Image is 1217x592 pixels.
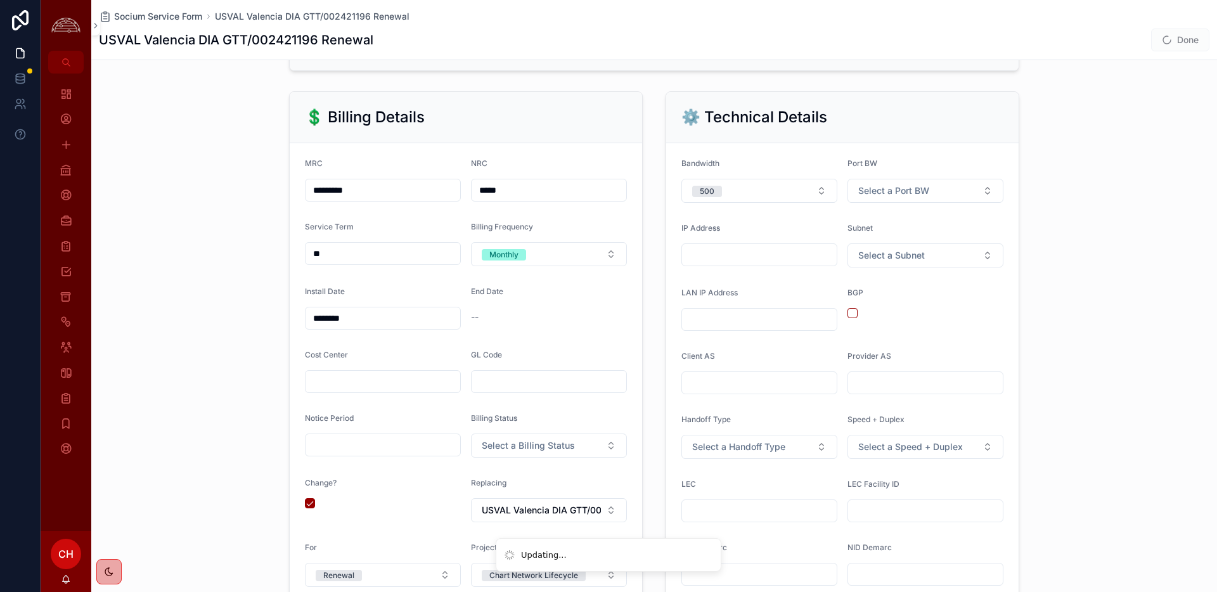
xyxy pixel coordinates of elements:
span: For [305,543,317,552]
button: Select Button [471,434,627,458]
span: Notice Period [305,413,354,423]
span: Port BW [847,158,877,168]
span: Change? [305,478,337,487]
h2: ⚙️ Technical Details [681,107,827,127]
span: LAN IP Address [681,288,738,297]
span: Select a Speed + Duplex [858,441,963,453]
span: MRC [305,158,323,168]
span: Speed + Duplex [847,415,905,424]
span: Billing Status [471,413,517,423]
div: Renewal [323,570,354,581]
span: Select a Port BW [858,184,929,197]
button: Select Button [847,435,1003,459]
button: Select Button [305,563,461,587]
span: BGP [847,288,863,297]
span: Handoff Type [681,415,731,424]
span: CH [58,546,74,562]
h1: USVAL Valencia DIA GTT/002421196 Renewal [99,31,373,49]
span: IP Address [681,223,720,233]
div: Chart Network Lifecycle [489,570,578,581]
span: LEC [681,479,696,489]
span: End Date [471,286,503,296]
button: Select Button [471,242,627,266]
a: Socium Service Form [99,10,202,23]
span: NRC [471,158,487,168]
a: USVAL Valencia DIA GTT/002421196 Renewal [215,10,409,23]
span: Billing Frequency [471,222,533,231]
span: Subnet [847,223,873,233]
button: Select Button [471,498,627,522]
span: Provider AS [847,351,891,361]
span: Select a Handoff Type [692,441,785,453]
div: Updating... [521,549,567,562]
h2: 💲 Billing Details [305,107,425,127]
span: Replacing [471,478,506,487]
span: USVAL Valencia DIA GTT/002421196 [482,504,601,517]
span: Cost Center [305,350,348,359]
span: Select a Subnet [858,249,925,262]
span: Bandwidth [681,158,719,168]
button: Select Button [471,563,627,587]
span: Project [471,543,497,552]
span: NID Demarc [847,543,892,552]
button: Select Button [847,179,1003,203]
div: scrollable content [41,74,91,477]
button: Select Button [847,243,1003,267]
span: LEC Facility ID [847,479,899,489]
span: Select a Billing Status [482,439,575,452]
button: Select Button [681,435,837,459]
div: Monthly [489,249,518,261]
img: App logo [48,16,84,35]
span: Service Term [305,222,354,231]
button: Select Button [681,179,837,203]
span: Socium Service Form [114,10,202,23]
span: Client AS [681,351,715,361]
span: -- [471,311,479,323]
span: GL Code [471,350,502,359]
div: 500 [700,186,714,197]
span: Install Date [305,286,345,296]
